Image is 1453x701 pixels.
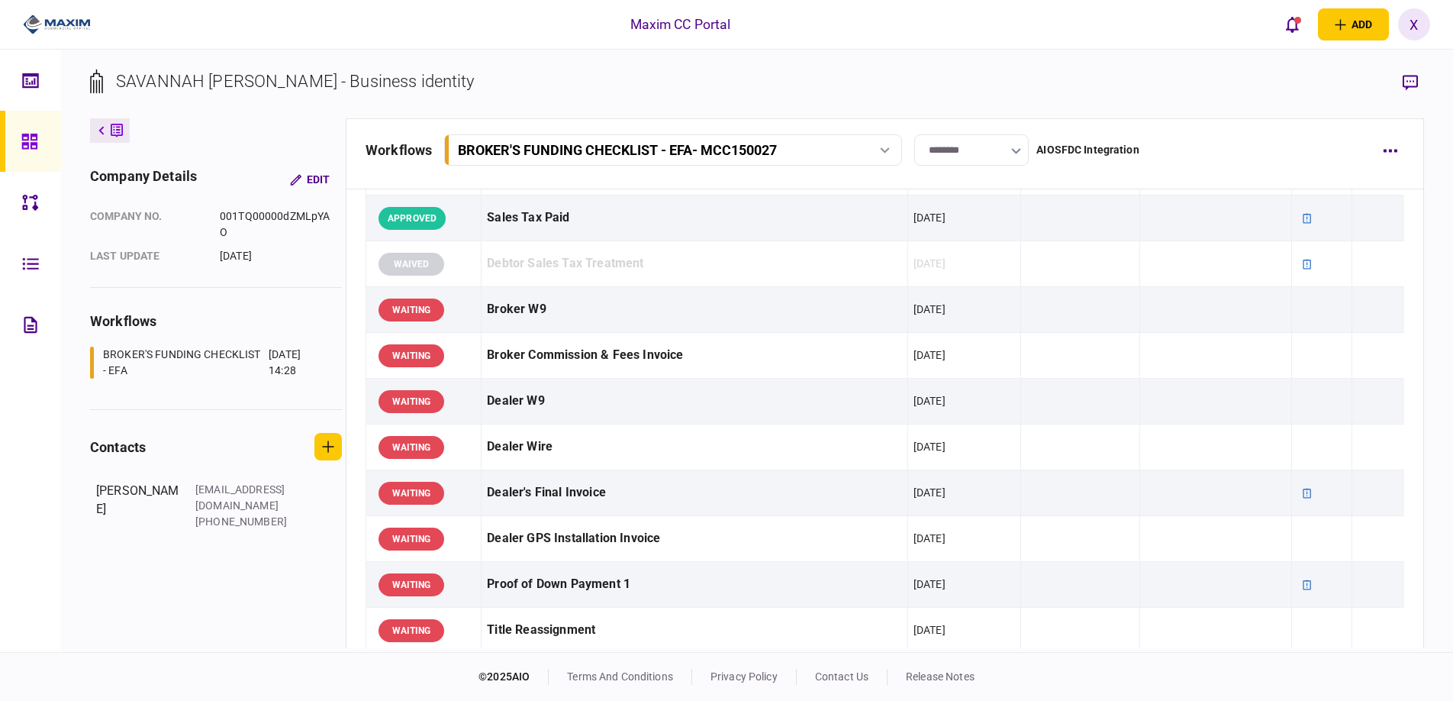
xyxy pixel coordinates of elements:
button: BROKER'S FUNDING CHECKLIST - EFA- MCC150027 [444,134,902,166]
div: last update [90,248,205,264]
div: Dealer W9 [487,384,902,418]
div: BROKER'S FUNDING CHECKLIST - EFA - MCC150027 [458,142,777,158]
button: X [1398,8,1430,40]
div: [DATE] [913,439,946,454]
div: BROKER'S FUNDING CHECKLIST - EFA [103,347,265,379]
div: Proof of Down Payment 1 [487,567,902,602]
div: [DATE] [913,393,946,409]
div: contacts [90,437,146,457]
div: © 2025 AIO [478,669,549,685]
div: [PERSON_NAME] [96,482,180,530]
div: WAITING [379,573,444,596]
div: WAITING [379,482,444,505]
a: release notes [906,670,975,683]
div: [PHONE_NUMBER] [195,514,295,530]
div: [DATE] [220,248,330,264]
button: open notifications list [1277,8,1309,40]
div: [DATE] [913,347,946,363]
button: Edit [278,166,342,193]
div: company details [90,166,197,193]
div: company no. [90,208,205,241]
div: 001TQ00000dZMLpYAO [220,208,330,241]
div: Broker W9 [487,292,902,327]
a: terms and conditions [567,670,673,683]
div: Title Reassignment [487,613,902,648]
div: [DATE] [913,577,946,592]
div: WAITING [379,344,444,367]
div: SAVANNAH [PERSON_NAME] - Business identity [116,69,475,94]
div: Dealer Wire [487,430,902,464]
div: WAITING [379,619,444,642]
div: [DATE] [913,256,946,271]
a: BROKER'S FUNDING CHECKLIST - EFA[DATE] 14:28 [90,347,323,379]
a: contact us [815,670,868,683]
div: [EMAIL_ADDRESS][DOMAIN_NAME] [195,482,295,514]
div: [DATE] [913,531,946,546]
div: [DATE] [913,622,946,638]
div: Broker Commission & Fees Invoice [487,338,902,373]
div: WAITING [379,528,444,551]
div: Maxim CC Portal [630,15,731,34]
div: Sales Tax Paid [487,201,902,235]
div: [DATE] 14:28 [269,347,323,379]
div: APPROVED [379,207,446,230]
div: WAIVED [379,253,444,276]
div: workflows [366,140,432,160]
div: AIOSFDC Integration [1036,142,1139,158]
img: client company logo [23,13,91,36]
div: workflows [90,311,342,331]
div: WAITING [379,390,444,413]
div: Dealer GPS Installation Invoice [487,522,902,556]
div: [DATE] [913,302,946,317]
a: privacy policy [710,670,778,683]
div: WAITING [379,299,444,321]
div: Debtor Sales Tax Treatment [487,247,902,281]
div: Dealer's Final Invoice [487,476,902,510]
div: [DATE] [913,485,946,500]
div: [DATE] [913,210,946,225]
button: open adding identity options [1318,8,1389,40]
div: WAITING [379,436,444,459]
